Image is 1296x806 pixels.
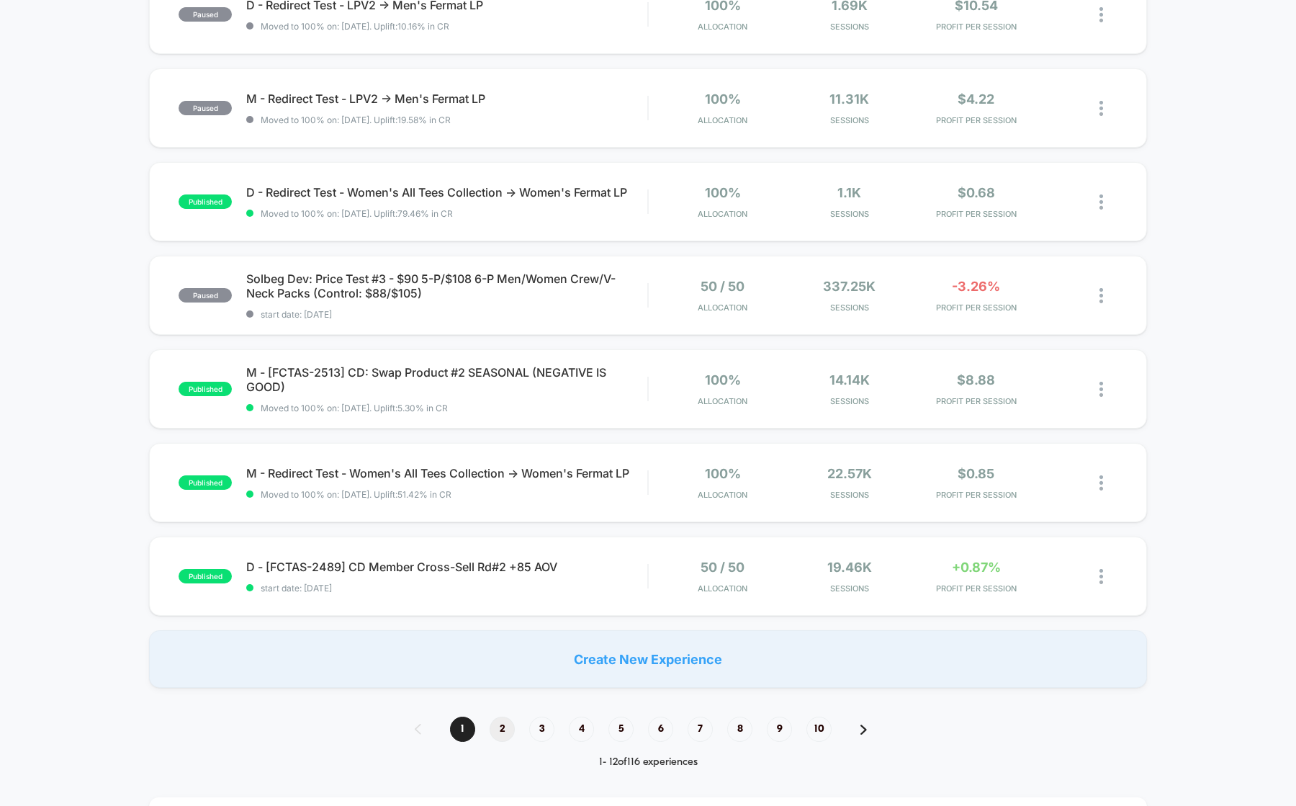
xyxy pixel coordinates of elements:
[1099,7,1103,22] img: close
[246,91,647,106] span: M - Redirect Test - LPV2 -> Men's Fermat LP
[701,560,744,575] span: 50 / 50
[698,209,747,219] span: Allocation
[958,466,994,481] span: $0.85
[246,185,647,200] span: D - Redirect Test - Women's All Tees Collection -> Women's Fermat LP
[179,475,232,490] span: published
[790,115,909,125] span: Sessions
[790,583,909,594] span: Sessions
[450,717,475,742] span: 1
[823,279,876,294] span: 337.25k
[952,279,1000,294] span: -3.26%
[179,382,232,396] span: published
[179,7,232,22] span: paused
[705,91,741,107] span: 100%
[705,185,741,200] span: 100%
[837,185,861,200] span: 1.1k
[827,466,872,481] span: 22.57k
[917,490,1036,500] span: PROFIT PER SESSION
[705,466,741,481] span: 100%
[952,560,1001,575] span: +0.87%
[246,560,647,574] span: D - [FCTAS-2489] CD Member Cross-Sell Rd#2 +85 AOV
[727,717,752,742] span: 8
[490,717,515,742] span: 2
[917,396,1036,406] span: PROFIT PER SESSION
[698,22,747,32] span: Allocation
[261,489,451,500] span: Moved to 100% on: [DATE] . Uplift: 51.42% in CR
[917,209,1036,219] span: PROFIT PER SESSION
[790,209,909,219] span: Sessions
[246,272,647,300] span: Solbeg Dev: Price Test #3 - $90 5-P/$108 6-P Men/Women Crew/V-Neck Packs (Control: $88/$105)
[698,396,747,406] span: Allocation
[246,466,647,480] span: M - Redirect Test - Women's All Tees Collection -> Women's Fermat LP
[179,101,232,115] span: paused
[917,583,1036,594] span: PROFIT PER SESSION
[246,583,647,594] span: start date: [DATE]
[829,91,869,107] span: 11.31k
[246,365,647,394] span: M - [FCTAS-2513] CD: Swap Product #2 SEASONAL (NEGATIVE IS GOOD)
[790,303,909,313] span: Sessions
[698,490,747,500] span: Allocation
[179,569,232,583] span: published
[957,372,995,388] span: $8.88
[1099,569,1103,584] img: close
[246,309,647,320] span: start date: [DATE]
[790,22,909,32] span: Sessions
[860,725,867,735] img: pagination forward
[790,396,909,406] span: Sessions
[767,717,792,742] span: 9
[705,372,741,388] span: 100%
[261,403,448,413] span: Moved to 100% on: [DATE] . Uplift: 5.30% in CR
[917,115,1036,125] span: PROFIT PER SESSION
[806,717,832,742] span: 10
[1099,101,1103,116] img: close
[698,303,747,313] span: Allocation
[261,115,451,125] span: Moved to 100% on: [DATE] . Uplift: 19.58% in CR
[261,208,453,219] span: Moved to 100% on: [DATE] . Uplift: 79.46% in CR
[1099,475,1103,491] img: close
[569,717,594,742] span: 4
[179,288,232,303] span: paused
[149,630,1147,688] div: Create New Experience
[529,717,554,742] span: 3
[1099,382,1103,397] img: close
[827,560,872,575] span: 19.46k
[261,21,449,32] span: Moved to 100% on: [DATE] . Uplift: 10.16% in CR
[917,22,1036,32] span: PROFIT PER SESSION
[698,115,747,125] span: Allocation
[698,583,747,594] span: Allocation
[701,279,744,294] span: 50 / 50
[1099,194,1103,210] img: close
[608,717,634,742] span: 5
[958,185,995,200] span: $0.68
[688,717,713,742] span: 7
[790,490,909,500] span: Sessions
[179,194,232,209] span: published
[648,717,673,742] span: 6
[917,303,1036,313] span: PROFIT PER SESSION
[1099,288,1103,303] img: close
[400,756,896,769] div: 1 - 12 of 116 experiences
[958,91,994,107] span: $4.22
[829,372,870,388] span: 14.14k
